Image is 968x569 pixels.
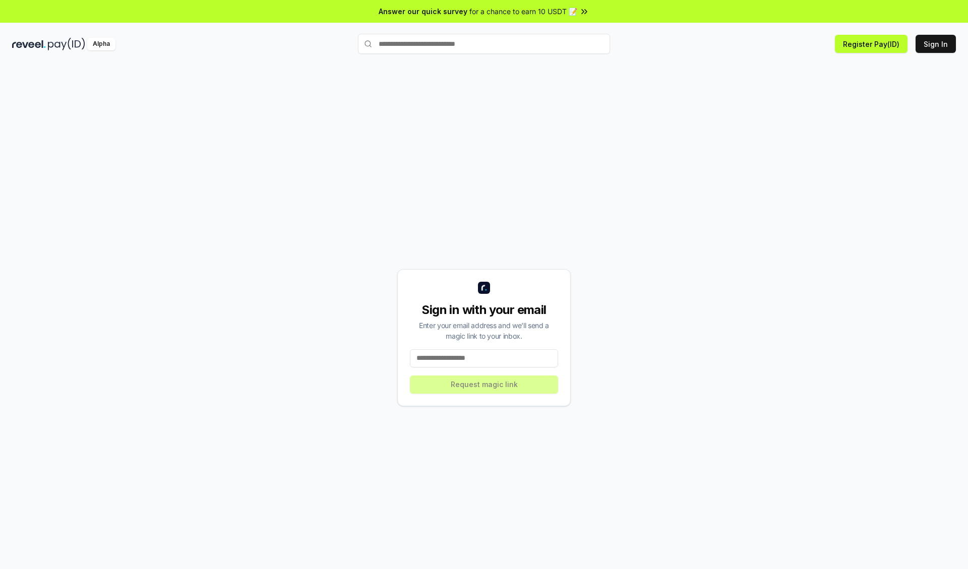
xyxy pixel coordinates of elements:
div: Enter your email address and we’ll send a magic link to your inbox. [410,320,558,341]
span: for a chance to earn 10 USDT 📝 [469,6,577,17]
button: Sign In [916,35,956,53]
span: Answer our quick survey [379,6,467,17]
img: pay_id [48,38,85,50]
button: Register Pay(ID) [835,35,907,53]
div: Alpha [87,38,115,50]
div: Sign in with your email [410,302,558,318]
img: logo_small [478,282,490,294]
img: reveel_dark [12,38,46,50]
